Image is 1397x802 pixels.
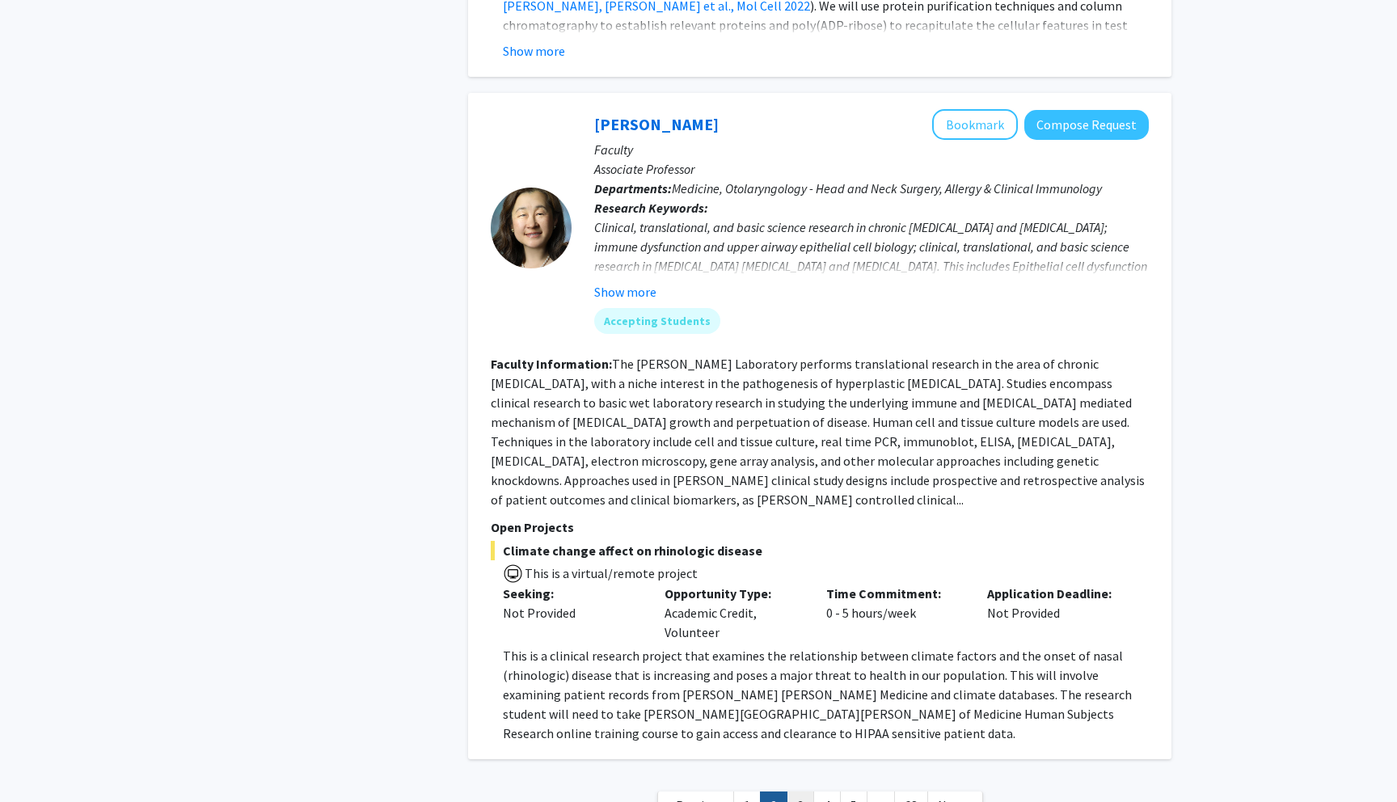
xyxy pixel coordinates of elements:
b: Faculty Information: [491,356,612,372]
div: Academic Credit, Volunteer [652,584,814,642]
button: Show more [503,41,565,61]
div: Not Provided [503,603,640,623]
mat-chip: Accepting Students [594,308,720,334]
span: Climate change affect on rhinologic disease [491,541,1149,560]
button: Add Jean Kim to Bookmarks [932,109,1018,140]
b: Departments: [594,180,672,196]
p: Opportunity Type: [665,584,802,603]
button: Show more [594,282,656,302]
span: This is a virtual/remote project [523,565,698,581]
span: Medicine, Otolaryngology - Head and Neck Surgery, Allergy & Clinical Immunology [672,180,1102,196]
iframe: Chat [12,729,69,790]
p: Faculty [594,140,1149,159]
b: Research Keywords: [594,200,708,216]
p: Open Projects [491,517,1149,537]
button: Compose Request to Jean Kim [1024,110,1149,140]
div: Clinical, translational, and basic science research in chronic [MEDICAL_DATA] and [MEDICAL_DATA];... [594,217,1149,314]
p: Seeking: [503,584,640,603]
div: 0 - 5 hours/week [814,584,976,642]
p: Time Commitment: [826,584,964,603]
fg-read-more: The [PERSON_NAME] Laboratory performs translational research in the area of chronic [MEDICAL_DATA... [491,356,1145,508]
a: [PERSON_NAME] [594,114,719,134]
div: Not Provided [975,584,1137,642]
p: This is a clinical research project that examines the relationship between climate factors and th... [503,646,1149,743]
p: Application Deadline: [987,584,1125,603]
p: Associate Professor [594,159,1149,179]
